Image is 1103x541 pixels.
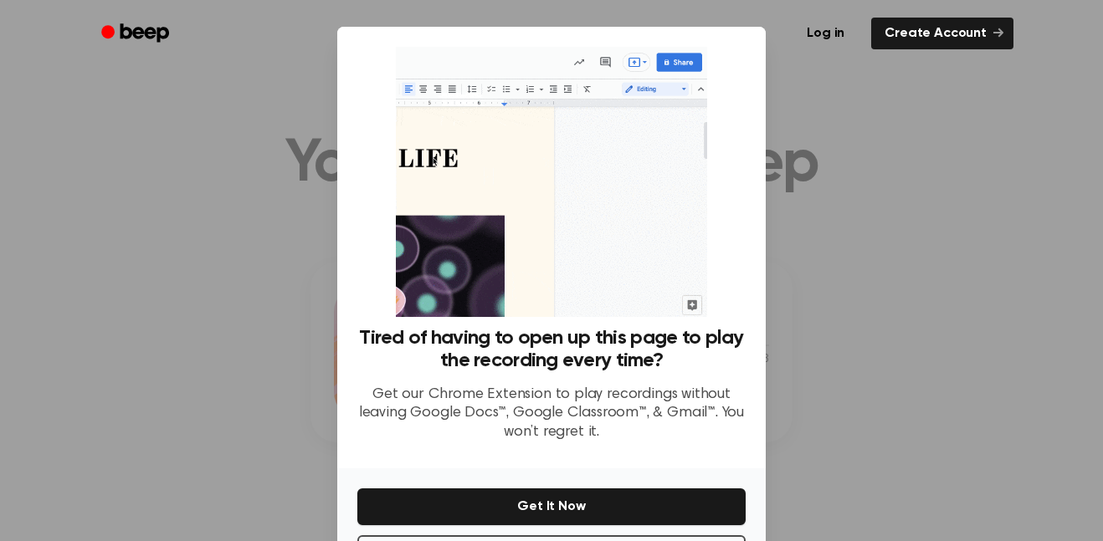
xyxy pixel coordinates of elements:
button: Get It Now [357,488,746,525]
a: Log in [790,14,861,53]
p: Get our Chrome Extension to play recordings without leaving Google Docs™, Google Classroom™, & Gm... [357,385,746,442]
h3: Tired of having to open up this page to play the recording every time? [357,327,746,372]
img: Beep extension in action [396,47,706,317]
a: Beep [90,18,184,50]
a: Create Account [871,18,1013,49]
